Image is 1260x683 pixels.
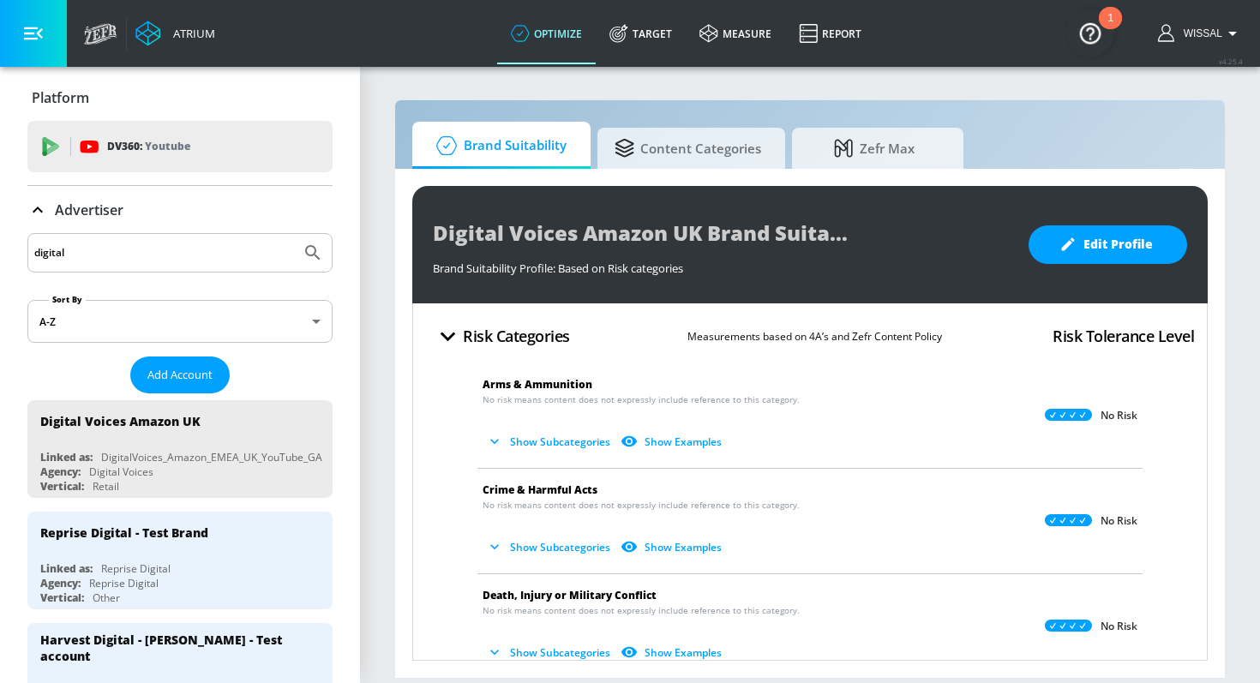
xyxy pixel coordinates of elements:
[93,479,119,494] div: Retail
[27,512,333,609] div: Reprise Digital - Test BrandLinked as:Reprise DigitalAgency:Reprise DigitalVertical:Other
[687,327,942,345] p: Measurements based on 4A’s and Zefr Content Policy
[1063,234,1153,255] span: Edit Profile
[1158,23,1243,44] button: Wissal
[32,88,89,107] p: Platform
[27,74,333,122] div: Platform
[101,450,322,464] div: DigitalVoices_Amazon_EMEA_UK_YouTube_GA
[40,450,93,464] div: Linked as:
[617,428,729,456] button: Show Examples
[40,576,81,590] div: Agency:
[426,316,577,356] button: Risk Categories
[686,3,785,64] a: measure
[483,533,617,561] button: Show Subcategories
[1053,324,1194,348] h4: Risk Tolerance Level
[617,638,729,667] button: Show Examples
[166,26,215,41] div: Atrium
[1101,514,1137,528] p: No Risk
[130,356,230,393] button: Add Account
[1101,409,1137,422] p: No Risk
[483,482,597,497] span: Crime & Harmful Acts
[433,252,1011,276] div: Brand Suitability Profile: Based on Risk categories
[294,234,332,272] button: Submit Search
[1219,57,1243,66] span: v 4.25.4
[497,3,596,64] a: optimize
[93,590,120,605] div: Other
[135,21,215,46] a: Atrium
[27,186,333,234] div: Advertiser
[483,377,592,392] span: Arms & Ammunition
[483,588,657,602] span: Death, Injury or Military Conflict
[615,128,761,169] span: Content Categories
[483,428,617,456] button: Show Subcategories
[27,400,333,498] div: Digital Voices Amazon UKLinked as:DigitalVoices_Amazon_EMEA_UK_YouTube_GAAgency:Digital VoicesVer...
[89,576,159,590] div: Reprise Digital
[40,413,201,429] div: Digital Voices Amazon UK
[596,3,686,64] a: Target
[27,300,333,343] div: A-Z
[49,294,86,305] label: Sort By
[1101,620,1137,633] p: No Risk
[1029,225,1187,264] button: Edit Profile
[34,242,294,264] input: Search by name
[27,121,333,172] div: DV360: Youtube
[145,137,190,155] p: Youtube
[101,561,171,576] div: Reprise Digital
[483,393,800,406] span: No risk means content does not expressly include reference to this category.
[40,632,304,664] div: Harvest Digital - [PERSON_NAME] - Test account
[55,201,123,219] p: Advertiser
[483,499,800,512] span: No risk means content does not expressly include reference to this category.
[40,479,84,494] div: Vertical:
[1066,9,1114,57] button: Open Resource Center, 1 new notification
[483,638,617,667] button: Show Subcategories
[1107,18,1113,40] div: 1
[1177,27,1222,39] span: login as: wissal.elhaddaoui@zefr.com
[147,365,213,385] span: Add Account
[107,137,190,156] p: DV360:
[617,533,729,561] button: Show Examples
[809,128,939,169] span: Zefr Max
[40,524,208,541] div: Reprise Digital - Test Brand
[463,324,570,348] h4: Risk Categories
[429,125,567,166] span: Brand Suitability
[40,464,81,479] div: Agency:
[89,464,153,479] div: Digital Voices
[40,561,93,576] div: Linked as:
[785,3,875,64] a: Report
[483,604,800,617] span: No risk means content does not expressly include reference to this category.
[40,590,84,605] div: Vertical:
